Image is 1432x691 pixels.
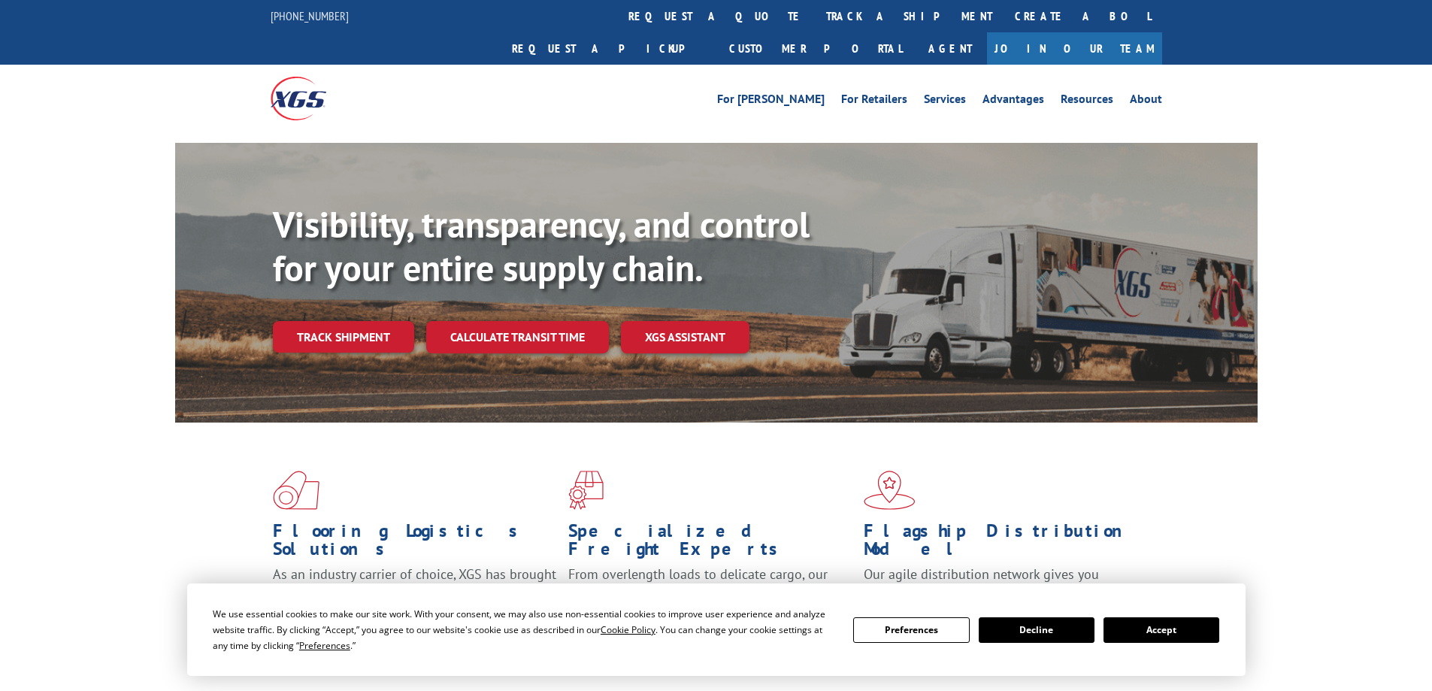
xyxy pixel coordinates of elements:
[273,201,810,291] b: Visibility, transparency, and control for your entire supply chain.
[979,617,1094,643] button: Decline
[853,617,969,643] button: Preferences
[913,32,987,65] a: Agent
[568,522,852,565] h1: Specialized Freight Experts
[982,93,1044,110] a: Advantages
[987,32,1162,65] a: Join Our Team
[864,522,1148,565] h1: Flagship Distribution Model
[601,623,655,636] span: Cookie Policy
[1130,93,1162,110] a: About
[273,565,556,619] span: As an industry carrier of choice, XGS has brought innovation and dedication to flooring logistics...
[187,583,1246,676] div: Cookie Consent Prompt
[864,565,1140,601] span: Our agile distribution network gives you nationwide inventory management on demand.
[568,565,852,632] p: From overlength loads to delicate cargo, our experienced staff knows the best way to move your fr...
[501,32,718,65] a: Request a pickup
[273,522,557,565] h1: Flooring Logistics Solutions
[213,606,835,653] div: We use essential cookies to make our site work. With your consent, we may also use non-essential ...
[841,93,907,110] a: For Retailers
[273,321,414,353] a: Track shipment
[271,8,349,23] a: [PHONE_NUMBER]
[568,471,604,510] img: xgs-icon-focused-on-flooring-red
[273,471,319,510] img: xgs-icon-total-supply-chain-intelligence-red
[1061,93,1113,110] a: Resources
[864,471,916,510] img: xgs-icon-flagship-distribution-model-red
[924,93,966,110] a: Services
[299,639,350,652] span: Preferences
[621,321,749,353] a: XGS ASSISTANT
[426,321,609,353] a: Calculate transit time
[717,93,825,110] a: For [PERSON_NAME]
[1104,617,1219,643] button: Accept
[718,32,913,65] a: Customer Portal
